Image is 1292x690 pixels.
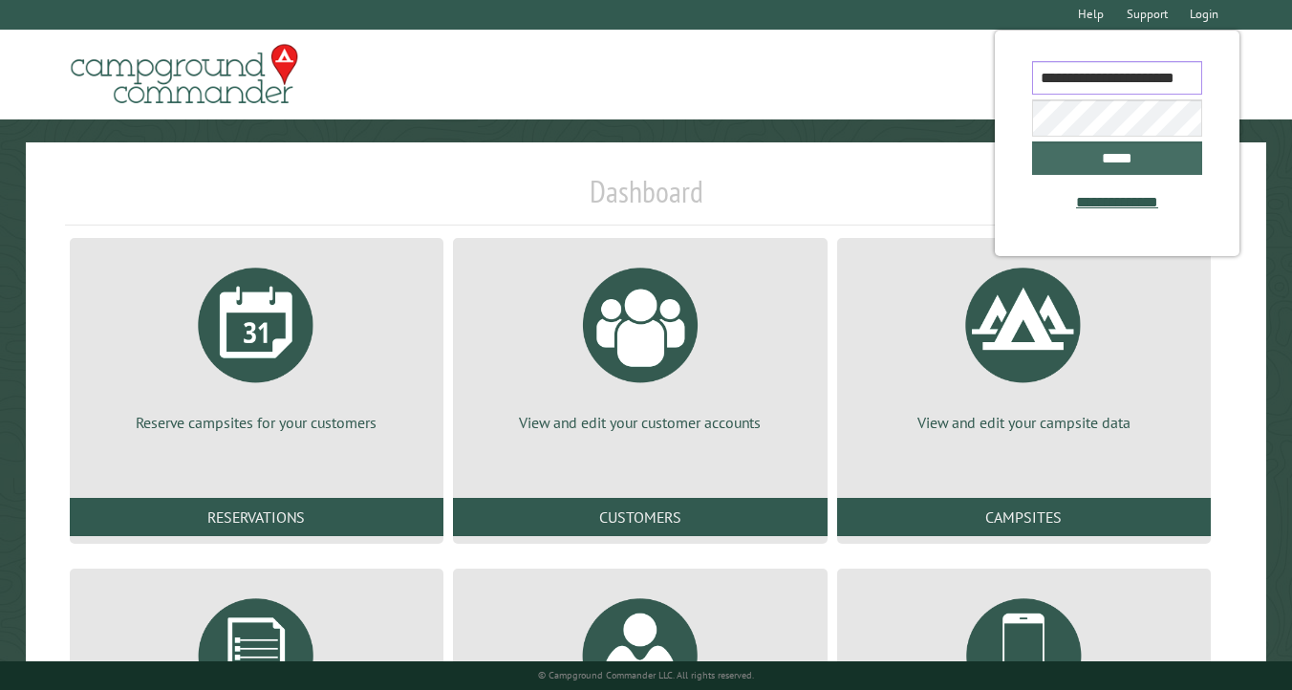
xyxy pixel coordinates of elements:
p: Reserve campsites for your customers [93,412,421,433]
img: Campground Commander [65,37,304,112]
a: Customers [453,498,828,536]
a: Reservations [70,498,444,536]
a: Reserve campsites for your customers [93,253,421,433]
p: View and edit your customer accounts [476,412,805,433]
p: View and edit your campsite data [860,412,1189,433]
small: © Campground Commander LLC. All rights reserved. [538,669,754,681]
a: View and edit your campsite data [860,253,1189,433]
a: View and edit your customer accounts [476,253,805,433]
a: Campsites [837,498,1212,536]
h1: Dashboard [65,173,1228,226]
